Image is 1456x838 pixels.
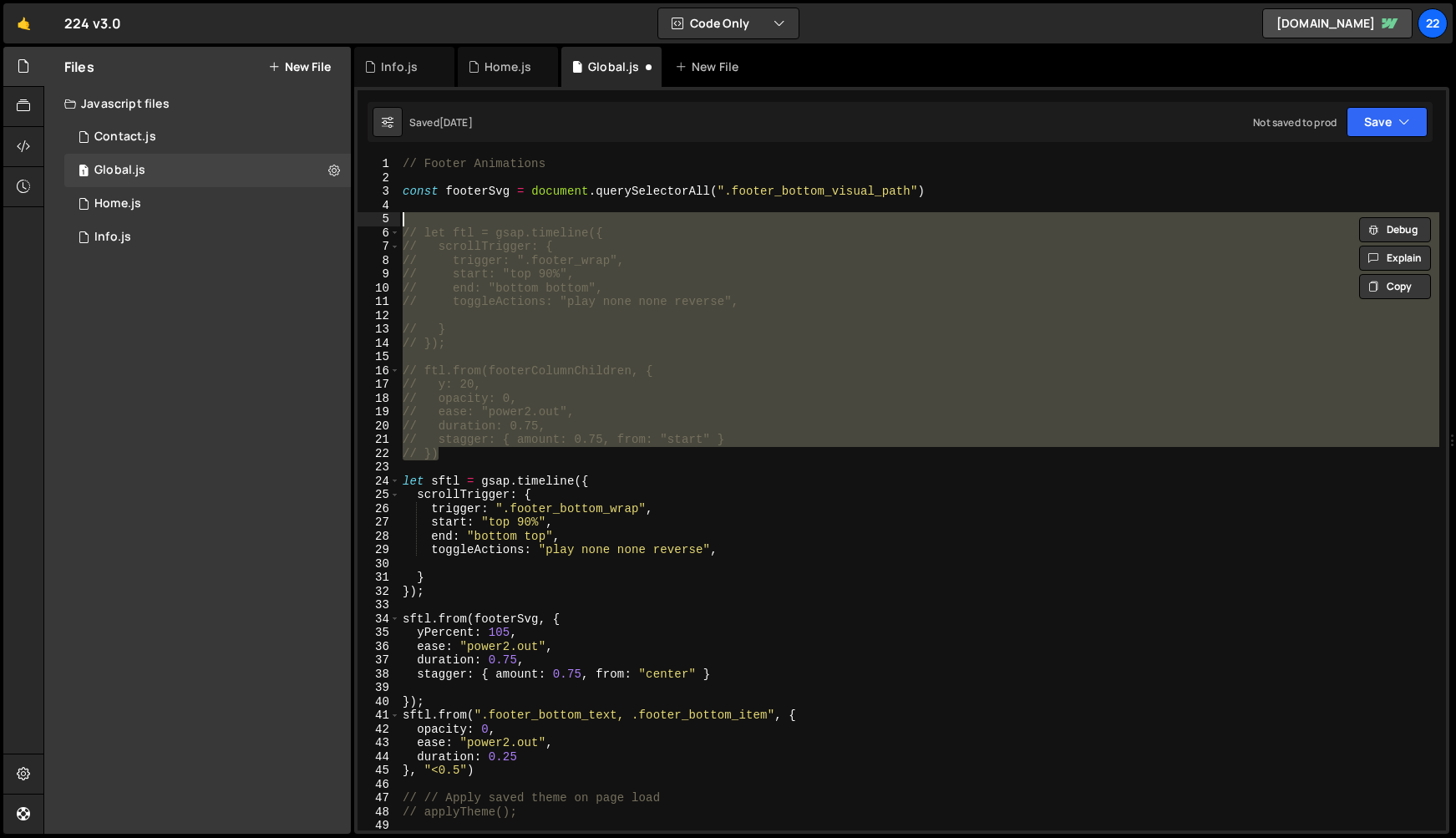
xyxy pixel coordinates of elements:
[1359,246,1431,271] button: Explain
[358,185,400,199] div: 3
[94,230,131,245] div: Info.js
[358,460,400,475] div: 23
[409,115,473,130] div: Saved
[675,58,745,75] div: New File
[64,13,121,33] div: 224 v3.0
[358,240,400,254] div: 7
[358,433,400,447] div: 21
[358,530,400,544] div: 28
[358,254,400,268] div: 8
[358,364,400,378] div: 16
[94,130,156,145] div: Contact.js
[358,557,400,571] div: 30
[358,392,400,406] div: 18
[1359,217,1431,242] button: Debug
[268,60,331,74] button: New File
[358,350,400,364] div: 15
[94,196,141,211] div: Home.js
[1418,8,1448,38] a: 22
[64,120,351,154] div: 16437/44941.js
[358,764,400,778] div: 45
[358,488,400,502] div: 25
[358,212,400,226] div: 5
[64,187,351,221] div: 16437/44814.js
[358,819,400,833] div: 49
[3,3,44,43] a: 🤙
[439,115,473,130] div: [DATE]
[358,419,400,434] div: 20
[358,791,400,805] div: 47
[358,750,400,764] div: 44
[358,612,400,627] div: 34
[358,543,400,557] div: 29
[358,723,400,737] div: 42
[358,585,400,599] div: 32
[358,695,400,709] div: 40
[358,267,400,282] div: 9
[358,502,400,516] div: 26
[358,571,400,585] div: 31
[358,640,400,654] div: 36
[358,337,400,351] div: 14
[358,405,400,419] div: 19
[358,171,400,185] div: 2
[358,475,400,489] div: 24
[358,653,400,668] div: 37
[358,282,400,296] div: 10
[358,626,400,640] div: 35
[358,295,400,309] div: 11
[358,226,400,241] div: 6
[358,805,400,820] div: 48
[1347,107,1428,137] button: Save
[381,58,418,75] div: Info.js
[64,154,351,187] div: 16437/44524.js
[1253,115,1337,130] div: Not saved to prod
[358,157,400,171] div: 1
[94,163,145,178] div: Global.js
[1359,274,1431,299] button: Copy
[64,221,351,254] div: 16437/44939.js
[658,8,799,38] button: Code Only
[358,668,400,682] div: 38
[1262,8,1413,38] a: [DOMAIN_NAME]
[588,58,639,75] div: Global.js
[358,598,400,612] div: 33
[484,58,531,75] div: Home.js
[358,199,400,213] div: 4
[358,778,400,792] div: 46
[358,708,400,723] div: 41
[358,447,400,461] div: 22
[358,309,400,323] div: 12
[358,515,400,530] div: 27
[79,165,89,179] span: 1
[358,378,400,392] div: 17
[358,323,400,337] div: 13
[358,736,400,750] div: 43
[358,681,400,695] div: 39
[44,87,351,120] div: Javascript files
[64,58,94,76] h2: Files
